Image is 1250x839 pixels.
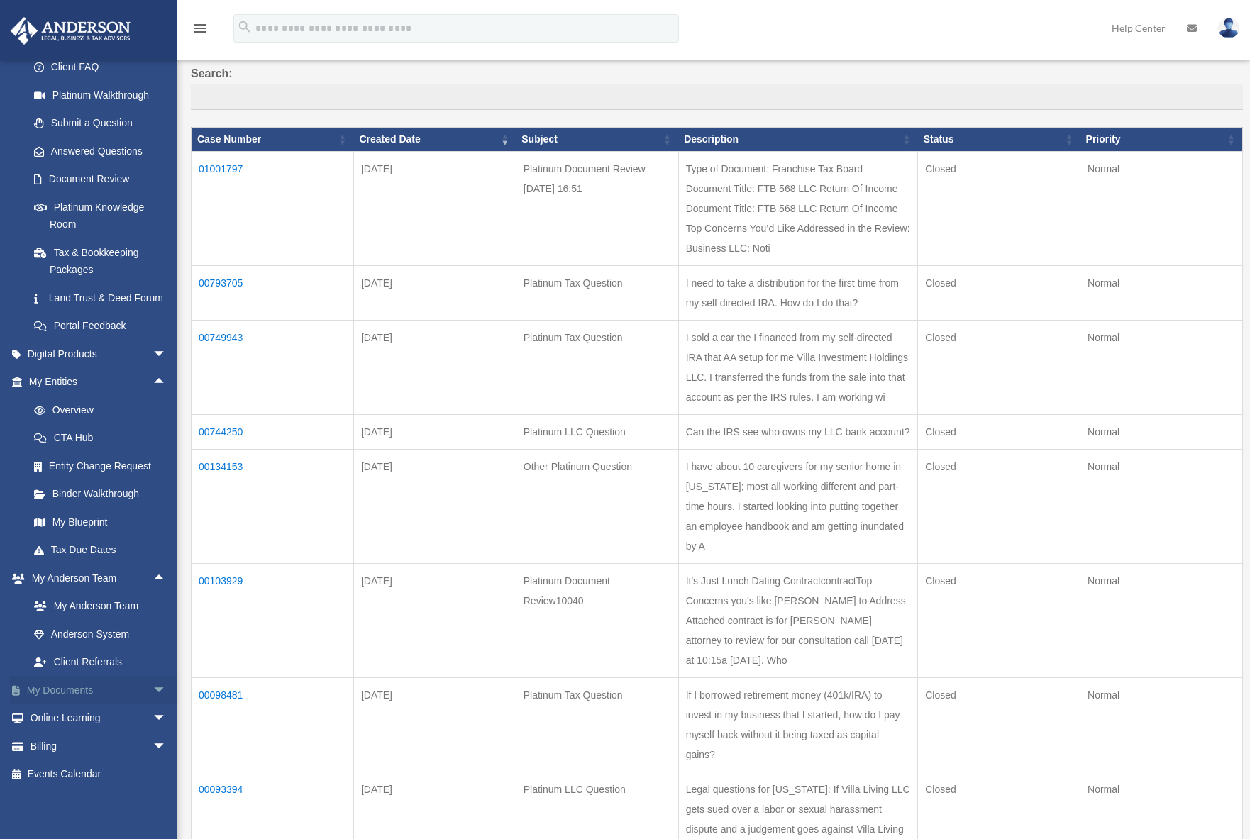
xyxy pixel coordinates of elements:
[353,678,516,772] td: [DATE]
[678,678,918,772] td: If I borrowed retirement money (401k/IRA) to invest in my business that I started, how do I pay m...
[192,321,354,415] td: 00749943
[1080,450,1243,564] td: Normal
[20,396,188,424] a: Overview
[153,340,181,369] span: arrow_drop_down
[191,64,1243,111] label: Search:
[10,676,188,704] a: My Documentsarrow_drop_down
[20,312,181,340] a: Portal Feedback
[516,678,678,772] td: Platinum Tax Question
[10,704,188,733] a: Online Learningarrow_drop_down
[918,128,1080,152] th: Status: activate to sort column ascending
[20,452,188,480] a: Entity Change Request
[192,25,209,37] a: menu
[192,564,354,678] td: 00103929
[192,128,354,152] th: Case Number: activate to sort column ascending
[10,760,188,789] a: Events Calendar
[516,450,678,564] td: Other Platinum Question
[1218,18,1239,38] img: User Pic
[20,424,188,452] a: CTA Hub
[20,109,181,138] a: Submit a Question
[10,368,188,396] a: My Entitiesarrow_drop_up
[20,536,188,565] a: Tax Due Dates
[353,152,516,266] td: [DATE]
[918,152,1080,266] td: Closed
[516,564,678,678] td: Platinum Document Review10040
[237,19,253,35] i: search
[678,321,918,415] td: I sold a car the I financed from my self-directed IRA that AA setup for me Villa Investment Holdi...
[1080,152,1243,266] td: Normal
[153,676,181,705] span: arrow_drop_down
[192,266,354,321] td: 00793705
[1080,678,1243,772] td: Normal
[10,564,188,592] a: My Anderson Teamarrow_drop_up
[678,415,918,450] td: Can the IRS see who owns my LLC bank account?
[1080,415,1243,450] td: Normal
[918,564,1080,678] td: Closed
[192,152,354,266] td: 01001797
[20,480,188,509] a: Binder Walkthrough
[20,620,188,648] a: Anderson System
[153,704,181,733] span: arrow_drop_down
[192,415,354,450] td: 00744250
[516,128,678,152] th: Subject: activate to sort column ascending
[10,732,188,760] a: Billingarrow_drop_down
[353,128,516,152] th: Created Date: activate to sort column ascending
[153,368,181,397] span: arrow_drop_up
[191,84,1243,111] input: Search:
[10,340,188,368] a: Digital Productsarrow_drop_down
[20,508,188,536] a: My Blueprint
[353,415,516,450] td: [DATE]
[1080,321,1243,415] td: Normal
[353,321,516,415] td: [DATE]
[918,678,1080,772] td: Closed
[516,152,678,266] td: Platinum Document Review [DATE] 16:51
[20,81,181,109] a: Platinum Walkthrough
[353,266,516,321] td: [DATE]
[20,193,181,238] a: Platinum Knowledge Room
[20,53,181,82] a: Client FAQ
[6,17,135,45] img: Anderson Advisors Platinum Portal
[1080,266,1243,321] td: Normal
[192,450,354,564] td: 00134153
[918,321,1080,415] td: Closed
[1080,128,1243,152] th: Priority: activate to sort column ascending
[20,165,181,194] a: Document Review
[353,450,516,564] td: [DATE]
[20,137,174,165] a: Answered Questions
[353,564,516,678] td: [DATE]
[192,20,209,37] i: menu
[153,732,181,761] span: arrow_drop_down
[918,415,1080,450] td: Closed
[1080,564,1243,678] td: Normal
[20,648,188,677] a: Client Referrals
[678,564,918,678] td: It's Just Lunch Dating ContractcontractTop Concerns you's like [PERSON_NAME] to Address Attached ...
[20,284,181,312] a: Land Trust & Deed Forum
[678,450,918,564] td: I have about 10 caregivers for my senior home in [US_STATE]; most all working different and part-...
[516,321,678,415] td: Platinum Tax Question
[516,415,678,450] td: Platinum LLC Question
[192,678,354,772] td: 00098481
[918,450,1080,564] td: Closed
[918,266,1080,321] td: Closed
[153,564,181,593] span: arrow_drop_up
[678,128,918,152] th: Description: activate to sort column ascending
[516,266,678,321] td: Platinum Tax Question
[678,152,918,266] td: Type of Document: Franchise Tax Board Document Title: FTB 568 LLC Return Of Income Document Title...
[20,592,188,621] a: My Anderson Team
[678,266,918,321] td: I need to take a distribution for the first time from my self directed IRA. How do I do that?
[20,238,181,284] a: Tax & Bookkeeping Packages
